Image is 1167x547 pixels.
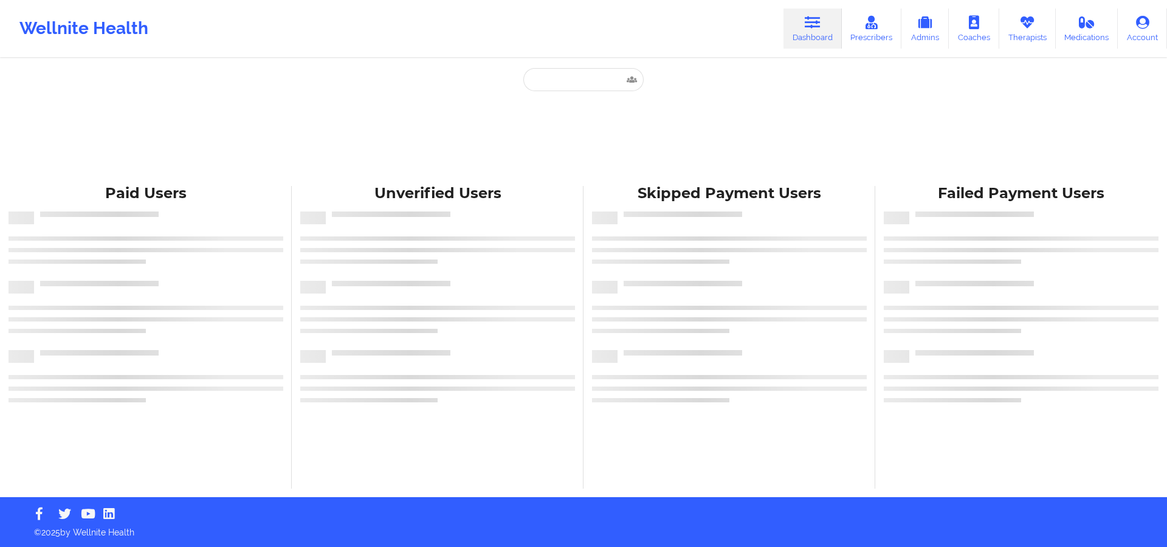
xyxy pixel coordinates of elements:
a: Coaches [949,9,999,49]
a: Admins [901,9,949,49]
a: Therapists [999,9,1056,49]
a: Account [1118,9,1167,49]
a: Prescribers [842,9,902,49]
div: Paid Users [9,184,283,203]
p: © 2025 by Wellnite Health [26,518,1141,538]
div: Failed Payment Users [884,184,1158,203]
a: Dashboard [783,9,842,49]
div: Skipped Payment Users [592,184,867,203]
a: Medications [1056,9,1118,49]
div: Unverified Users [300,184,575,203]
